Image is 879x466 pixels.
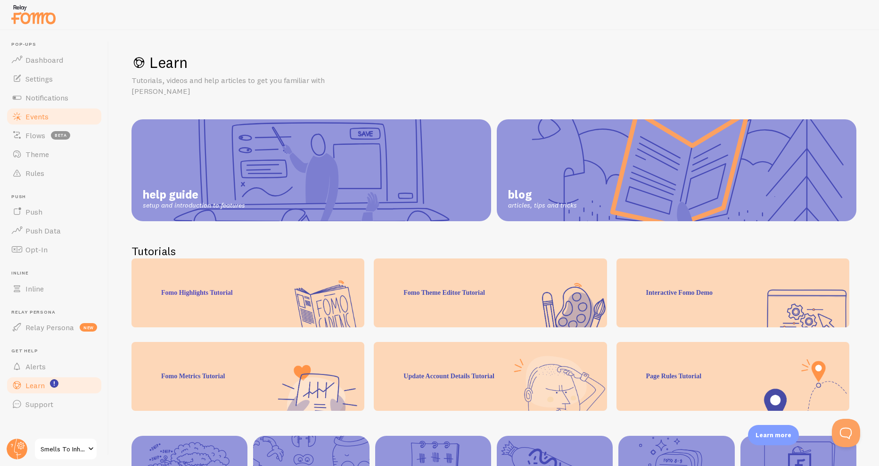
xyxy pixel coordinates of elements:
span: Settings [25,74,53,83]
span: Opt-In [25,245,48,254]
p: Tutorials, videos and help articles to get you familiar with [PERSON_NAME] [131,75,358,97]
div: Page Rules Tutorial [616,342,849,411]
span: Learn [25,381,45,390]
div: Update Account Details Tutorial [374,342,607,411]
span: Relay Persona [11,309,103,316]
span: Support [25,399,53,409]
span: Inline [25,284,44,293]
span: Pop-ups [11,42,103,48]
span: Alerts [25,362,46,371]
a: Theme [6,145,103,164]
img: fomo-relay-logo-orange.svg [10,2,57,26]
span: Push [11,194,103,200]
span: Flows [25,131,45,140]
span: articles, tips and tricks [508,201,577,210]
span: Notifications [25,93,68,102]
span: beta [51,131,70,140]
iframe: Help Scout Beacon - Open [832,419,860,447]
span: blog [508,187,577,201]
a: Events [6,107,103,126]
a: Inline [6,279,103,298]
a: Push [6,202,103,221]
span: Smells To Inhale [41,443,85,455]
div: Fomo Metrics Tutorial [131,342,364,411]
div: Fomo Theme Editor Tutorial [374,258,607,327]
a: Flows beta [6,126,103,145]
span: help guide [143,187,245,201]
div: Interactive Fomo Demo [616,258,849,327]
a: Support [6,395,103,414]
a: Push Data [6,221,103,240]
span: Theme [25,150,49,159]
p: Learn more [756,431,791,440]
a: Smells To Inhale [34,438,98,460]
div: Learn more [748,425,799,445]
h2: Tutorials [131,244,856,258]
div: Fomo Highlights Tutorial [131,258,364,327]
span: Rules [25,168,44,178]
span: Dashboard [25,55,63,65]
a: Rules [6,164,103,183]
a: help guide setup and introduction to features [131,119,491,221]
a: blog articles, tips and tricks [497,119,856,221]
a: Notifications [6,88,103,107]
span: Get Help [11,348,103,354]
span: Events [25,112,49,121]
span: Inline [11,270,103,276]
span: setup and introduction to features [143,201,245,210]
a: Relay Persona new [6,318,103,337]
h1: Learn [131,53,856,72]
span: new [80,323,97,332]
span: Relay Persona [25,323,74,332]
span: Push [25,207,42,216]
a: Learn [6,376,103,395]
a: Opt-In [6,240,103,259]
svg: <p>Watch New Feature Tutorials!</p> [50,379,58,388]
span: Push Data [25,226,61,235]
a: Settings [6,69,103,88]
a: Dashboard [6,50,103,69]
a: Alerts [6,357,103,376]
